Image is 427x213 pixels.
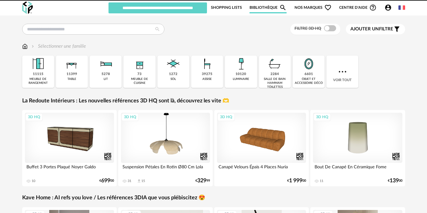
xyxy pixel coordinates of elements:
button: Ajouter unfiltre Filter icon [346,24,405,34]
div: 2284 [270,72,279,77]
div: 39275 [202,72,212,77]
img: Miroir.png [301,56,317,72]
div: € 00 [388,179,402,183]
div: meuble de cuisine [125,77,153,85]
img: Meuble%20de%20rangement.png [30,56,46,72]
a: La Redoute Intérieurs : Les nouvelles références 3D HQ sont là, découvrez les vite 🫶 [22,98,229,105]
span: Ajouter un [350,27,379,31]
div: lit [104,77,108,81]
img: Rangement.png [131,56,148,72]
span: Centre d'aideHelp Circle Outline icon [339,4,377,11]
div: 15 [141,179,145,183]
div: sol [170,77,176,81]
img: Assise.png [199,56,215,72]
a: 3D HQ Buffet 3 Portes Plaqué Noyer Galdo 10 €69900 [22,110,117,186]
a: BibliothèqueMagnify icon [250,2,287,13]
div: Sélectionner une famille [30,43,86,50]
div: Buffet 3 Portes Plaqué Noyer Galdo [25,163,114,175]
div: € 99 [195,179,210,183]
span: Heart Outline icon [324,4,332,11]
div: salle de bain hammam toilettes [261,77,289,89]
div: € 00 [287,179,306,183]
div: 3D HQ [313,113,331,121]
div: 3D HQ [25,113,43,121]
a: Shopping Lists [211,2,242,13]
span: Download icon [137,179,141,183]
span: 329 [197,179,206,183]
img: svg+xml;base64,PHN2ZyB3aWR0aD0iMTYiIGhlaWdodD0iMTYiIHZpZXdCb3g9IjAgMCAxNiAxNiIgZmlsbD0ibm9uZSIgeG... [30,43,35,50]
div: Canapé Velours Épais 4 Places Nuria [217,163,306,175]
img: fr [398,4,405,11]
div: 1272 [169,72,177,77]
div: Bout De Canapé En Céramique Fome [313,163,402,175]
div: 11115 [33,72,43,77]
span: 1 999 [289,179,302,183]
a: 3D HQ Bout De Canapé En Céramique Fome 11 €13900 [310,110,405,186]
div: 11399 [67,72,77,77]
div: table [67,77,76,81]
span: 699 [101,179,110,183]
span: Nos marques [294,2,332,13]
span: Account Circle icon [384,4,392,11]
a: 3D HQ Suspension Pétales En Rotin Ø80 Cm Lola 31 Download icon 15 €32999 [118,110,213,186]
div: objet et accessoire déco [294,77,323,85]
div: 10120 [236,72,246,77]
img: Luminaire.png [233,56,249,72]
div: € 00 [99,179,114,183]
div: 5278 [102,72,110,77]
div: 6601 [305,72,313,77]
div: 11 [320,179,323,183]
div: Voir tout [326,56,358,88]
div: 3D HQ [121,113,139,121]
div: assise [202,77,212,81]
img: more.7b13dc1.svg [337,66,348,77]
img: Sol.png [165,56,181,72]
div: 10 [32,179,35,183]
div: Suspension Pétales En Rotin Ø80 Cm Lola [121,163,210,175]
div: 73 [137,72,142,77]
img: svg+xml;base64,PHN2ZyB3aWR0aD0iMTYiIGhlaWdodD0iMTciIHZpZXdCb3g9IjAgMCAxNiAxNyIgZmlsbD0ibm9uZSIgeG... [22,43,28,50]
img: OXP [22,2,33,14]
div: luminaire [233,77,249,81]
div: 3D HQ [217,113,235,121]
span: Filter icon [393,26,401,33]
img: Table.png [64,56,80,72]
span: filtre [350,26,393,32]
span: 139 [390,179,399,183]
div: meuble de rangement [24,77,52,85]
a: 3D HQ Canapé Velours Épais 4 Places Nuria €1 99900 [214,110,309,186]
span: Magnify icon [279,4,287,11]
img: Salle%20de%20bain.png [267,56,283,72]
a: Kave Home : AI refs you love / Les références 3DIA que vous plébiscitez 😍 [22,194,205,201]
span: Account Circle icon [384,4,394,11]
div: 31 [128,179,131,183]
span: Filtre 3D HQ [294,26,321,31]
img: Literie.png [98,56,114,72]
span: Help Circle Outline icon [369,4,377,11]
